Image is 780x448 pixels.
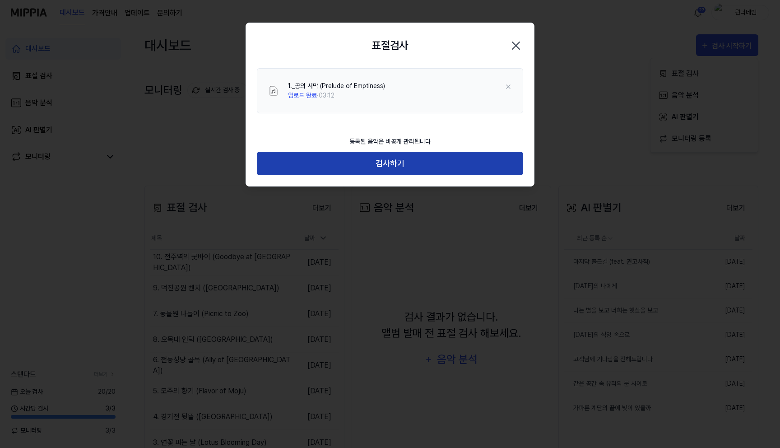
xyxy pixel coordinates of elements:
button: 검사하기 [257,152,523,176]
h2: 표절검사 [371,37,409,54]
img: File Select [268,85,279,96]
div: 등록된 음악은 비공개 관리됩니다 [344,131,436,152]
div: · 03:12 [288,91,385,100]
div: 1._공의 서막 (Prelude of Emptiness) [288,81,385,91]
span: 업로드 완료 [288,92,317,99]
